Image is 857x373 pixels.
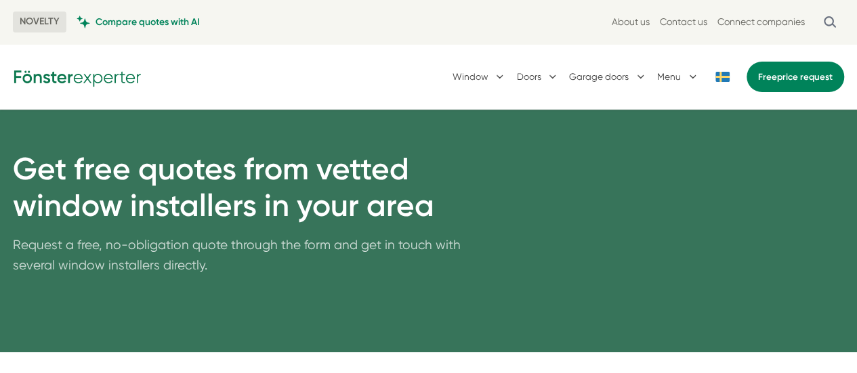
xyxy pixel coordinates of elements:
button: Garage doors [569,60,647,93]
a: Compare quotes with AI [77,16,200,28]
font: About us [612,16,650,27]
button: Doors [516,60,559,93]
img: Window Experts Logo [13,66,142,87]
a: Freeprice request [747,62,844,92]
font: Contact us [660,16,707,27]
font: Get free quotes from vetted window installers in your area [13,150,434,225]
font: Free [758,72,777,82]
a: About us [612,16,650,28]
font: Request a free, no-obligation quote through the form and get in touch with several window install... [13,238,461,273]
button: Menu [657,60,699,93]
a: Contact us [660,16,707,28]
font: Compare quotes with AI [96,16,200,28]
font: Connect companies [717,16,805,27]
a: Connect companies [717,16,805,28]
font: NOVELTY [20,16,60,27]
font: price request [777,72,833,82]
button: Window [453,60,507,93]
button: Open search [815,10,844,34]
